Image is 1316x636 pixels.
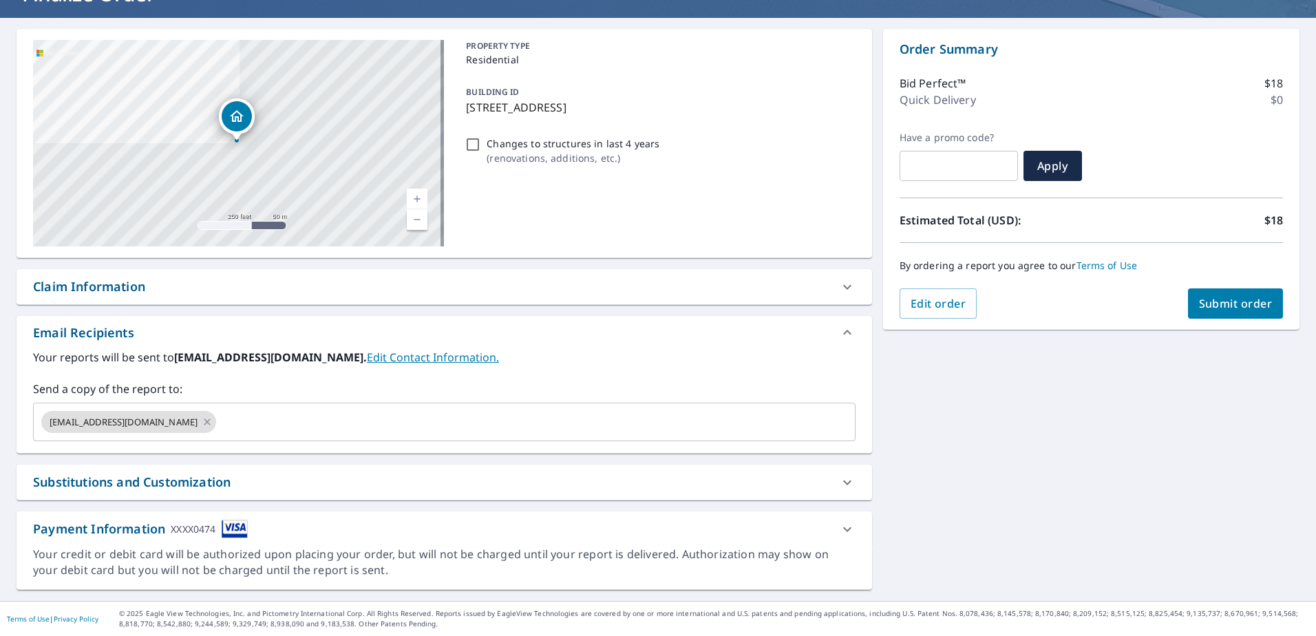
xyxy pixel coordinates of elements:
p: Changes to structures in last 4 years [487,136,659,151]
p: PROPERTY TYPE [466,40,849,52]
button: Edit order [900,288,977,319]
a: EditContactInfo [367,350,499,365]
p: Quick Delivery [900,92,976,108]
div: Substitutions and Customization [17,465,872,500]
div: [EMAIL_ADDRESS][DOMAIN_NAME] [41,411,216,433]
p: © 2025 Eagle View Technologies, Inc. and Pictometry International Corp. All Rights Reserved. Repo... [119,608,1309,629]
div: Substitutions and Customization [33,473,231,491]
p: By ordering a report you agree to our [900,259,1283,272]
div: Claim Information [33,277,145,296]
div: Your credit or debit card will be authorized upon placing your order, but will not be charged unt... [33,547,856,578]
b: [EMAIL_ADDRESS][DOMAIN_NAME]. [174,350,367,365]
label: Your reports will be sent to [33,349,856,365]
p: $0 [1271,92,1283,108]
div: Dropped pin, building 1, Residential property, 1718 N Highland Ave Sherman, TX 75092 [219,98,255,141]
p: BUILDING ID [466,86,519,98]
p: $18 [1264,75,1283,92]
p: [STREET_ADDRESS] [466,99,849,116]
a: Current Level 17, Zoom Out [407,209,427,230]
div: Claim Information [17,269,872,304]
label: Have a promo code? [900,131,1018,144]
span: Apply [1034,158,1071,173]
a: Terms of Use [7,614,50,624]
span: Edit order [911,296,966,311]
a: Privacy Policy [54,614,98,624]
p: Order Summary [900,40,1283,59]
div: Payment InformationXXXX0474cardImage [17,511,872,547]
a: Current Level 17, Zoom In [407,189,427,209]
p: $18 [1264,212,1283,229]
div: Payment Information [33,520,248,538]
p: Residential [466,52,849,67]
a: Terms of Use [1076,259,1138,272]
p: Estimated Total (USD): [900,212,1092,229]
p: | [7,615,98,623]
span: [EMAIL_ADDRESS][DOMAIN_NAME] [41,416,206,429]
div: XXXX0474 [171,520,215,538]
button: Apply [1023,151,1082,181]
p: Bid Perfect™ [900,75,966,92]
label: Send a copy of the report to: [33,381,856,397]
span: Submit order [1199,296,1273,311]
p: ( renovations, additions, etc. ) [487,151,659,165]
button: Submit order [1188,288,1284,319]
div: Email Recipients [17,316,872,349]
img: cardImage [222,520,248,538]
div: Email Recipients [33,324,134,342]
